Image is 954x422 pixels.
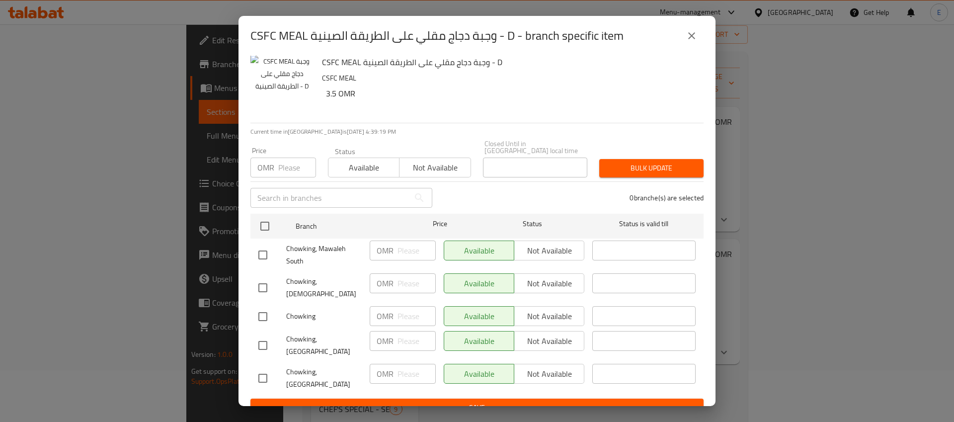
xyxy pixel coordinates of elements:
input: Please enter price [397,331,436,351]
span: Status is valid till [592,218,696,230]
span: Available [332,161,396,175]
p: 0 branche(s) are selected [630,193,704,203]
span: Chowking, Mawaleh South [286,243,362,267]
span: Chowking, [DEMOGRAPHIC_DATA] [286,275,362,300]
button: Save [250,399,704,417]
p: OMR [377,277,394,289]
p: OMR [257,162,274,173]
span: Bulk update [607,162,696,174]
button: Not available [399,158,471,177]
p: Current time in [GEOGRAPHIC_DATA] is [DATE] 4:39:19 PM [250,127,704,136]
input: Please enter price [397,241,436,260]
p: OMR [377,368,394,380]
button: Available [328,158,399,177]
p: CSFC MEAL [322,72,696,84]
span: Price [407,218,473,230]
input: Please enter price [397,364,436,384]
span: Not available [403,161,467,175]
input: Please enter price [397,306,436,326]
span: Save [258,402,696,414]
span: Branch [296,220,399,233]
input: Please enter price [278,158,316,177]
input: Search in branches [250,188,409,208]
button: Bulk update [599,159,704,177]
span: Chowking [286,310,362,323]
p: OMR [377,310,394,322]
p: OMR [377,245,394,256]
img: CSFC MEAL وجبة دجاج مقلي على الطريقة الصينية - D [250,55,314,119]
h2: CSFC MEAL وجبة دجاج مقلي على الطريقة الصينية - D - branch specific item [250,28,624,44]
h6: 3.5 OMR [326,86,696,100]
span: Chowking, [GEOGRAPHIC_DATA] [286,333,362,358]
span: Status [481,218,584,230]
input: Please enter price [397,273,436,293]
span: Chowking, [GEOGRAPHIC_DATA] [286,366,362,391]
button: close [680,24,704,48]
p: OMR [377,335,394,347]
h6: CSFC MEAL وجبة دجاج مقلي على الطريقة الصينية - D [322,55,696,69]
